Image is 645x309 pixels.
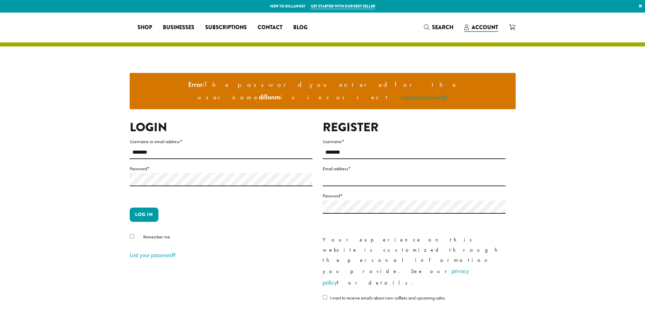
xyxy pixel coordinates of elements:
[130,251,176,259] a: Lost your password?
[472,23,498,31] span: Account
[432,23,453,31] span: Search
[323,165,506,173] label: Email address
[323,120,506,135] h2: Register
[137,23,152,32] span: Shop
[401,93,447,101] a: Lost your password?
[135,78,510,104] li: The password you entered for the username is incorrect.
[143,234,170,240] span: Remember me
[323,137,506,146] label: Username
[130,137,313,146] label: Username or email address
[323,267,469,286] a: privacy policy
[188,80,204,89] strong: Error:
[323,295,327,300] input: I want to receive emails about new coffees and upcoming sales.
[418,22,459,33] a: Search
[132,22,157,33] a: Shop
[323,235,506,288] p: Your experience on this website is customized through the personal information you provide. See o...
[311,3,375,9] a: Get started with our best seller
[323,192,506,200] label: Password
[130,120,313,135] h2: Login
[163,23,194,32] span: Businesses
[258,23,282,32] span: Contact
[330,295,446,301] span: I want to receive emails about new coffees and upcoming sales.
[293,23,307,32] span: Blog
[130,208,158,222] button: Log in
[205,23,247,32] span: Subscriptions
[130,165,313,173] label: Password
[259,93,280,101] strong: dillonm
